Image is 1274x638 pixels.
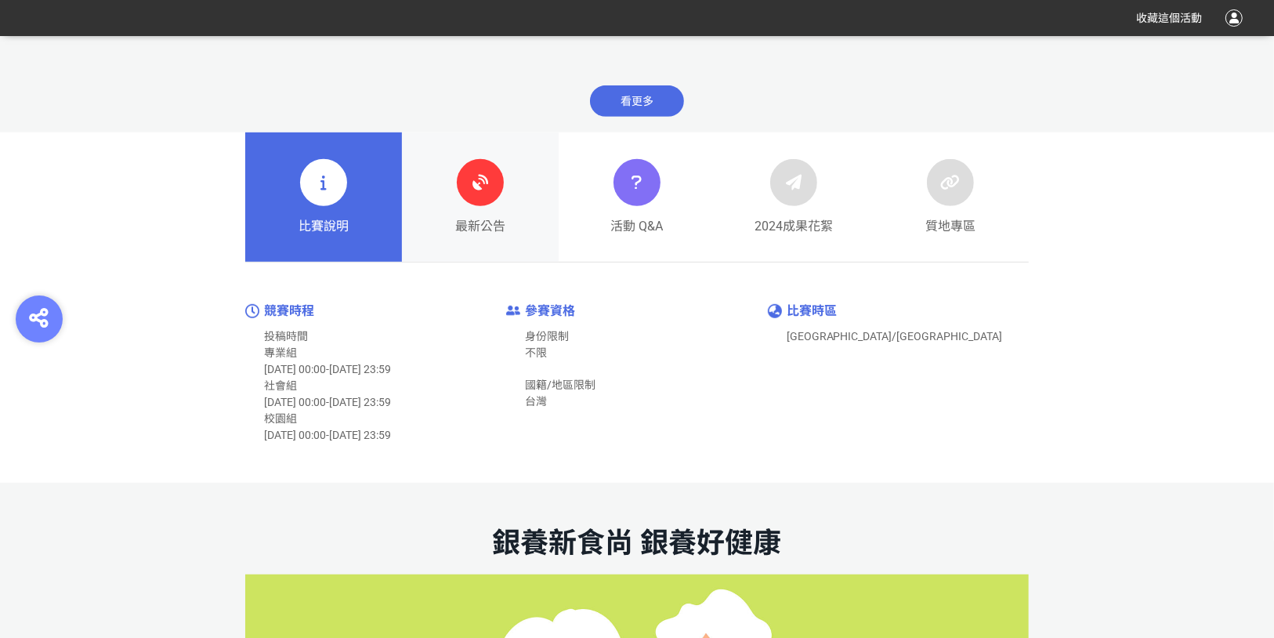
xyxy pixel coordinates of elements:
[402,132,559,263] a: 最新公告
[755,217,833,236] span: 2024成果花絮
[787,330,1003,343] span: [GEOGRAPHIC_DATA]/[GEOGRAPHIC_DATA]
[1136,12,1202,24] span: 收藏這個活動
[329,396,391,408] span: [DATE] 23:59
[525,330,569,343] span: 身份限制
[329,429,391,441] span: [DATE] 23:59
[264,429,326,441] span: [DATE] 00:00
[559,132,715,263] a: 活動 Q&A
[787,303,837,318] span: 比賽時區
[264,396,326,408] span: [DATE] 00:00
[768,304,782,318] img: icon-timezone.9e564b4.png
[506,306,520,316] img: icon-enter-limit.61bcfae.png
[245,132,402,263] a: 比賽說明
[872,132,1029,263] a: 質地專區
[264,379,297,392] span: 社會組
[455,217,505,236] span: 最新公告
[611,217,664,236] span: 活動 Q&A
[590,85,684,117] span: 看更多
[264,412,297,425] span: 校園組
[264,303,314,318] span: 競賽時程
[715,132,872,263] a: 2024成果花絮
[299,217,349,236] span: 比賽說明
[326,429,329,441] span: -
[264,346,297,359] span: 專業組
[329,363,391,375] span: [DATE] 23:59
[326,396,329,408] span: -
[525,346,547,359] span: 不限
[326,363,329,375] span: -
[525,395,547,408] span: 台灣
[525,303,575,318] span: 參賽資格
[264,330,308,343] span: 投稿時間
[493,527,782,560] strong: 銀養新食尚 銀養好健康
[925,217,975,236] span: 質地專區
[525,379,595,391] span: 國籍/地區限制
[245,304,259,318] img: icon-time.04e13fc.png
[264,363,326,375] span: [DATE] 00:00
